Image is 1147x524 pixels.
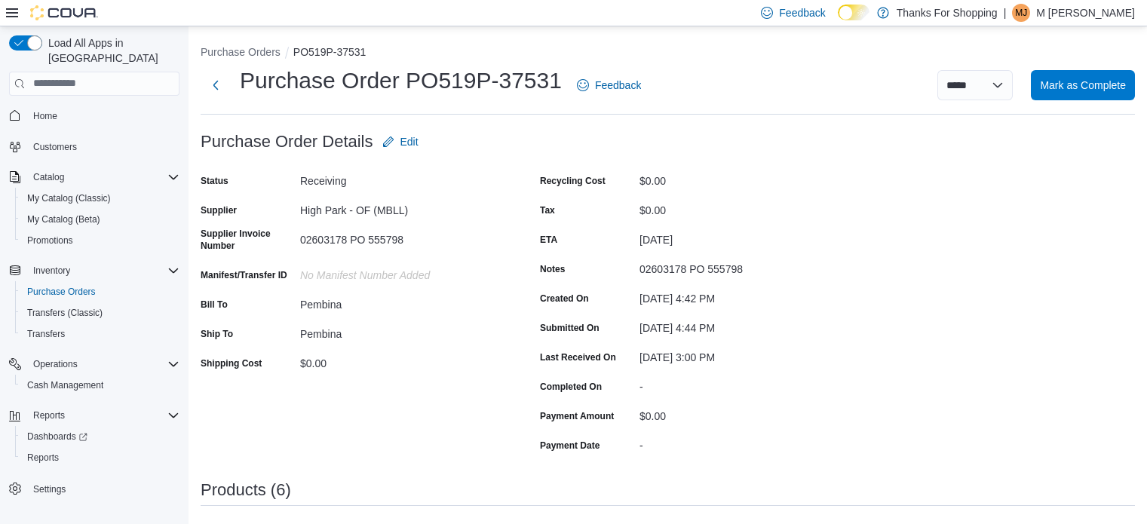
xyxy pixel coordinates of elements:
span: Inventory [33,265,70,277]
button: Catalog [27,168,70,186]
h1: Purchase Order PO519P-37531 [240,66,562,96]
a: Purchase Orders [21,283,102,301]
div: [DATE] 4:42 PM [639,287,842,305]
span: Promotions [21,231,179,250]
button: Promotions [15,230,186,251]
button: Mark as Complete [1031,70,1135,100]
div: Receiving [300,169,502,187]
label: Shipping Cost [201,357,262,369]
span: Transfers (Classic) [27,307,103,319]
span: Home [33,110,57,122]
span: Home [27,106,179,125]
label: Status [201,175,228,187]
span: Catalog [27,168,179,186]
label: Completed On [540,381,602,393]
span: My Catalog (Beta) [21,210,179,228]
label: Tax [540,204,555,216]
label: Manifest/Transfer ID [201,269,287,281]
label: Supplier [201,204,237,216]
button: Catalog [3,167,186,188]
a: Home [27,107,63,125]
button: Purchase Orders [15,281,186,302]
span: Mark as Complete [1040,78,1126,93]
div: $0.00 [300,351,502,369]
button: Inventory [27,262,76,280]
div: 02603178 PO 555798 [300,228,502,246]
button: PO519P-37531 [293,46,366,58]
a: Transfers (Classic) [21,304,109,322]
input: Dark Mode [838,5,869,20]
span: Purchase Orders [27,286,96,298]
h3: Products (6) [201,481,291,499]
span: Cash Management [27,379,103,391]
label: Supplier Invoice Number [201,228,294,252]
span: Load All Apps in [GEOGRAPHIC_DATA] [42,35,179,66]
span: Reports [27,406,179,424]
button: Home [3,105,186,127]
span: Reports [33,409,65,421]
a: Promotions [21,231,79,250]
span: Transfers (Classic) [21,304,179,322]
span: MJ [1015,4,1027,22]
label: Ship To [201,328,233,340]
label: Payment Date [540,440,600,452]
div: No Manifest Number added [300,263,502,281]
span: Dashboards [21,427,179,446]
p: | [1004,4,1007,22]
span: Feedback [595,78,641,93]
span: My Catalog (Classic) [27,192,111,204]
button: Reports [15,447,186,468]
span: Feedback [779,5,825,20]
div: - [639,434,842,452]
span: My Catalog (Beta) [27,213,100,225]
div: - [639,375,842,393]
label: Created On [540,293,589,305]
a: Cash Management [21,376,109,394]
span: Customers [27,137,179,156]
div: Pembina [300,322,502,340]
button: Customers [3,136,186,158]
div: [DATE] [639,228,842,246]
span: Operations [27,355,179,373]
a: Dashboards [15,426,186,447]
button: Edit [376,127,425,157]
label: Last Received On [540,351,616,363]
div: [DATE] 4:44 PM [639,316,842,334]
span: Operations [33,358,78,370]
a: Transfers [21,325,71,343]
span: Reports [27,452,59,464]
a: Customers [27,138,83,156]
p: M [PERSON_NAME] [1036,4,1135,22]
p: Thanks For Shopping [897,4,998,22]
button: Cash Management [15,375,186,396]
button: Inventory [3,260,186,281]
a: Feedback [571,70,647,100]
span: Dashboards [27,431,87,443]
div: [DATE] 3:00 PM [639,345,842,363]
span: Reports [21,449,179,467]
button: Operations [27,355,84,373]
div: M Johst [1012,4,1030,22]
label: Submitted On [540,322,600,334]
button: Reports [3,405,186,426]
span: Customers [33,141,77,153]
span: Catalog [33,171,64,183]
div: $0.00 [639,198,842,216]
div: Pembina [300,293,502,311]
a: Reports [21,449,65,467]
span: Purchase Orders [21,283,179,301]
a: My Catalog (Classic) [21,189,117,207]
span: Settings [27,479,179,498]
span: Cash Management [21,376,179,394]
label: Recycling Cost [540,175,606,187]
span: Inventory [27,262,179,280]
button: Next [201,70,231,100]
span: My Catalog (Classic) [21,189,179,207]
button: Reports [27,406,71,424]
button: My Catalog (Classic) [15,188,186,209]
button: Transfers [15,323,186,345]
span: Settings [33,483,66,495]
label: Payment Amount [540,410,614,422]
label: Bill To [201,299,228,311]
